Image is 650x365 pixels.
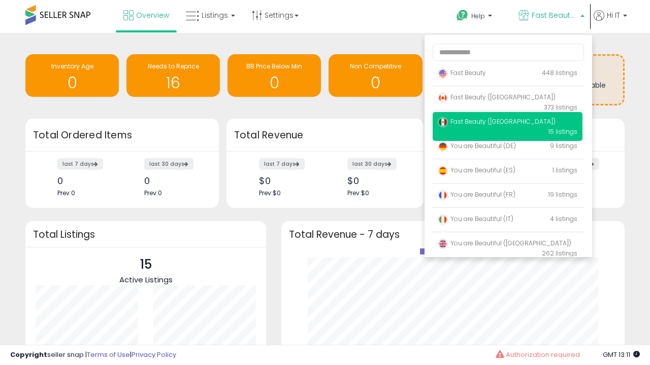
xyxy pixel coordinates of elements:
[550,214,577,223] span: 4 listings
[10,350,176,360] div: seller snap | |
[456,9,469,22] i: Get Help
[350,62,401,70] span: Non Competitive
[33,128,211,142] h3: Total Ordered Items
[233,75,316,91] h1: 0
[347,175,406,186] div: $0
[132,350,176,359] a: Privacy Policy
[438,117,448,127] img: mexico.png
[57,158,103,170] label: last 7 days
[259,158,305,170] label: last 7 days
[33,231,258,238] h3: Total Listings
[119,255,173,274] p: 15
[438,117,556,126] span: Fast Beauty ([GEOGRAPHIC_DATA])
[144,175,201,186] div: 0
[259,175,317,186] div: $0
[234,128,416,142] h3: Total Revenue
[542,249,577,258] span: 262 listings
[132,75,215,91] h1: 16
[438,93,448,103] img: canada.png
[438,190,448,200] img: france.png
[438,93,556,101] span: Fast Beauty ([GEOGRAPHIC_DATA])
[542,68,577,77] span: 448 listings
[87,350,130,359] a: Terms of Use
[448,2,509,33] a: Help
[57,189,75,197] span: Prev: 0
[438,141,448,152] img: germany.png
[550,141,577,150] span: 9 listings
[289,231,617,238] h3: Total Revenue - 7 days
[438,166,515,174] span: You are Beautiful (ES)
[548,127,577,136] span: 15 listings
[347,158,397,170] label: last 30 days
[438,190,515,199] span: You are Beautiful (FR)
[202,10,228,20] span: Listings
[603,350,640,359] span: 2025-08-15 13:11 GMT
[594,10,627,33] a: Hi IT
[246,62,302,70] span: BB Price Below Min
[438,141,516,150] span: You are Beautiful (DE)
[144,158,193,170] label: last 30 days
[438,239,448,249] img: uk.png
[544,103,577,112] span: 373 listings
[548,190,577,199] span: 19 listings
[57,175,114,186] div: 0
[347,189,369,197] span: Prev: $0
[607,10,620,20] span: Hi IT
[25,54,119,97] a: Inventory Age 0
[438,68,486,77] span: Fast Beauty
[119,274,173,285] span: Active Listings
[329,54,422,97] a: Non Competitive 0
[532,10,577,20] span: Fast Beauty ([GEOGRAPHIC_DATA])
[136,10,169,20] span: Overview
[438,239,571,247] span: You are Beautiful ([GEOGRAPHIC_DATA])
[334,75,417,91] h1: 0
[552,166,577,174] span: 1 listings
[471,12,485,20] span: Help
[30,75,114,91] h1: 0
[51,62,93,70] span: Inventory Age
[438,166,448,176] img: spain.png
[227,54,321,97] a: BB Price Below Min 0
[126,54,220,97] a: Needs to Reprice 16
[144,189,162,197] span: Prev: 0
[438,68,448,79] img: usa.png
[438,214,448,225] img: italy.png
[10,350,47,359] strong: Copyright
[148,62,199,70] span: Needs to Reprice
[438,214,513,223] span: You are Beautiful (IT)
[259,189,281,197] span: Prev: $0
